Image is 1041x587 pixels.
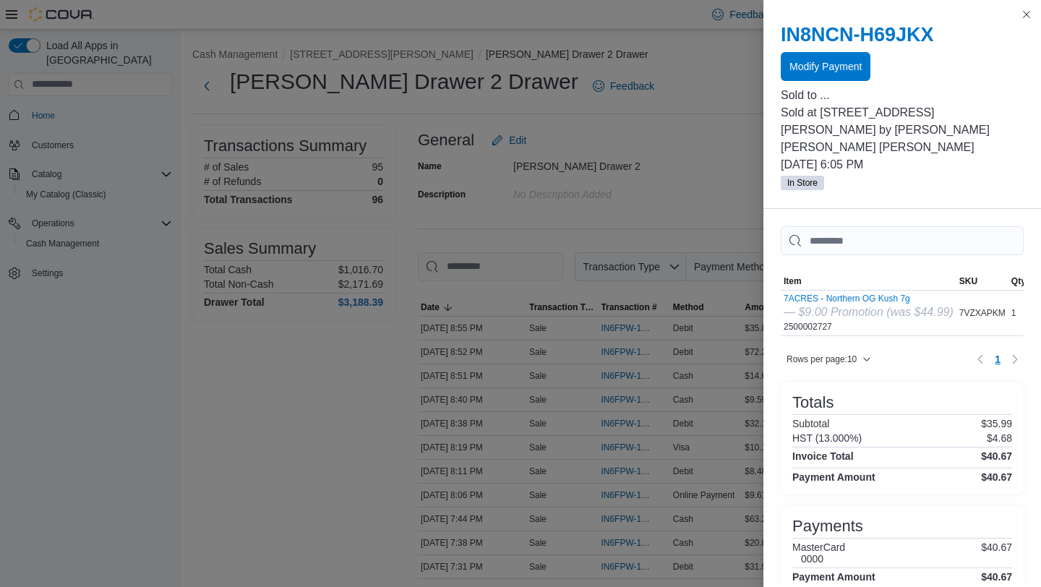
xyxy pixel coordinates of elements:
[781,52,870,81] button: Modify Payment
[987,432,1012,444] p: $4.68
[792,432,862,444] h6: HST (13.000%)
[789,59,862,74] span: Modify Payment
[781,23,1024,46] h2: IN8NCN-H69JKX
[781,87,1024,104] p: Sold to ...
[981,471,1012,483] h4: $40.67
[792,418,829,429] h6: Subtotal
[1008,273,1029,290] button: Qty
[781,156,1024,173] p: [DATE] 6:05 PM
[801,553,845,565] h6: 0000
[792,450,854,462] h4: Invoice Total
[781,176,824,190] span: In Store
[787,176,818,189] span: In Store
[972,348,1024,371] nav: Pagination for table: MemoryTable from EuiInMemoryTable
[781,351,877,368] button: Rows per page:10
[1011,275,1026,287] span: Qty
[792,571,875,583] h4: Payment Amount
[792,518,863,535] h3: Payments
[989,348,1006,371] button: Page 1 of 1
[959,275,977,287] span: SKU
[981,541,1012,565] p: $40.67
[787,354,857,365] span: Rows per page : 10
[784,275,802,287] span: Item
[792,471,875,483] h4: Payment Amount
[989,348,1006,371] ul: Pagination for table: MemoryTable from EuiInMemoryTable
[1006,351,1024,368] button: Next page
[1008,304,1029,322] div: 1
[1018,6,1035,23] button: Close this dialog
[972,351,989,368] button: Previous page
[981,418,1012,429] p: $35.99
[784,304,954,321] div: — $9.00 Promotion (was $44.99)
[956,273,1008,290] button: SKU
[784,293,954,304] button: 7ACRES - Northern OG Kush 7g
[959,307,1006,319] span: 7VZXAPKM
[781,104,1024,156] p: Sold at [STREET_ADDRESS][PERSON_NAME] by [PERSON_NAME] [PERSON_NAME] [PERSON_NAME]
[792,394,834,411] h3: Totals
[981,450,1012,462] h4: $40.67
[784,293,954,333] div: 2500002727
[781,273,956,290] button: Item
[781,226,1024,255] input: This is a search bar. As you type, the results lower in the page will automatically filter.
[792,541,845,553] h6: MasterCard
[981,571,1012,583] h4: $40.67
[995,352,1001,367] span: 1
